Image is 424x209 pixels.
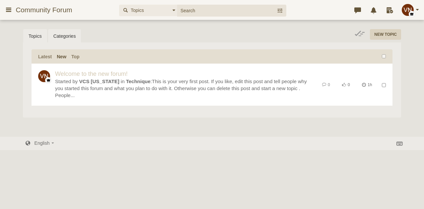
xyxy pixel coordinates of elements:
time: 1h [362,82,372,87]
span: English [35,140,50,146]
a: New Topic [370,29,401,40]
span: New Topic [374,32,397,37]
span: 0 [348,82,350,87]
span: 0 [328,82,330,87]
img: KWktgKZNar0AEll75VtZaAkuZ1HoFIrD0yrey1hJYyqTWKxCBpVe+lbWWwFImtV6BCCy98q2stQSWMqn1CkRg6ZVvZa0lsJRJ... [38,70,50,82]
a: Technique [126,78,151,84]
input: Search [177,5,276,16]
span: Topics [129,7,144,14]
a: Latest [38,53,52,60]
img: KWktgKZNar0AEll75VtZaAkuZ1HoFIrD0yrey1hJYyqTWKxCBpVe+lbWWwFImtV6BCCy98q2stQSWMqn1CkRg6ZVvZa0lsJRJ... [402,4,414,16]
a: Categories [48,29,81,43]
a: Welcome to the new forum! [55,71,128,77]
a: New [57,53,66,60]
a: VCS [US_STATE] [79,78,119,84]
a: Topics [23,29,47,43]
a: Top [71,53,80,60]
button: Topics [119,5,177,16]
span: Community Forum [16,6,77,14]
a: Community Forum [16,4,116,16]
